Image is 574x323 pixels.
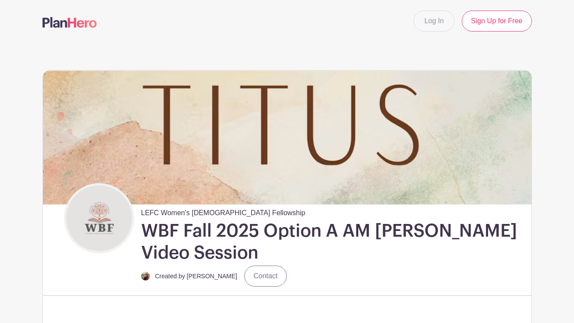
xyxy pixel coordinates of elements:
a: Log In [414,11,455,32]
img: logo-507f7623f17ff9eddc593b1ce0a138ce2505c220e1c5a4e2b4648c50719b7d32.svg [43,17,97,28]
img: 1FBAD658-73F6-4E4B-B59F-CB0C05CD4BD1.jpeg [141,272,150,280]
a: Sign Up for Free [462,11,531,32]
img: WBF%20LOGO.png [66,185,132,251]
small: Created by [PERSON_NAME] [155,273,238,280]
span: LEFC Women's [DEMOGRAPHIC_DATA] Fellowship [141,204,306,218]
img: Website%20-%20coming%20soon.png [43,71,531,204]
a: Contact [244,266,287,287]
h1: WBF Fall 2025 Option A AM [PERSON_NAME] Video Session [141,220,528,264]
